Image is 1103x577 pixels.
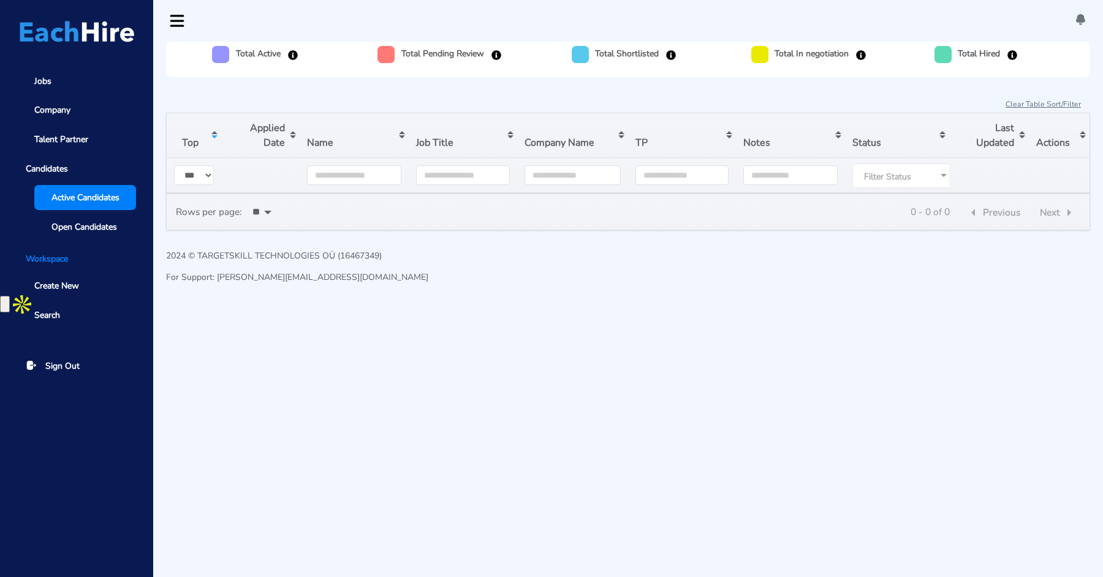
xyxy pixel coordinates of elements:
[962,203,1024,220] button: Previous
[1040,205,1059,219] span: Next
[20,21,134,42] img: Logo
[17,156,136,181] span: Candidates
[34,185,136,210] a: Active Candidates
[401,48,484,59] h6: Total Pending Review
[51,191,119,204] span: Active Candidates
[911,205,950,219] div: 0 - 0 of 0
[51,221,117,233] span: Open Candidates
[34,214,136,239] a: Open Candidates
[17,98,136,123] a: Company
[775,48,849,59] h6: Total In negotiation
[958,48,1000,59] h6: Total Hired
[166,249,428,262] p: 2024 © TARGETSKILL TECHNOLOGIES OÜ (16467349)
[166,271,428,284] p: For Support: [PERSON_NAME][EMAIL_ADDRESS][DOMAIN_NAME]
[236,48,281,59] h6: Total Active
[10,292,34,317] img: Apollo
[34,75,51,88] span: Jobs
[34,133,88,146] span: Talent Partner
[17,69,136,94] a: Jobs
[17,252,136,265] li: Workspace
[17,274,136,299] a: Create New
[1006,99,1081,109] u: Clear Table Sort/Filter
[595,48,659,59] h6: Total Shortlisted
[45,360,80,372] span: Sign Out
[176,205,242,219] label: Rows per page:
[864,170,911,183] span: Filter Status
[17,127,136,152] a: Talent Partner
[1005,98,1082,110] button: Clear Table Sort/Filter
[34,279,79,292] span: Create New
[983,205,1020,219] span: Previous
[1036,203,1080,220] button: Next
[34,104,70,116] span: Company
